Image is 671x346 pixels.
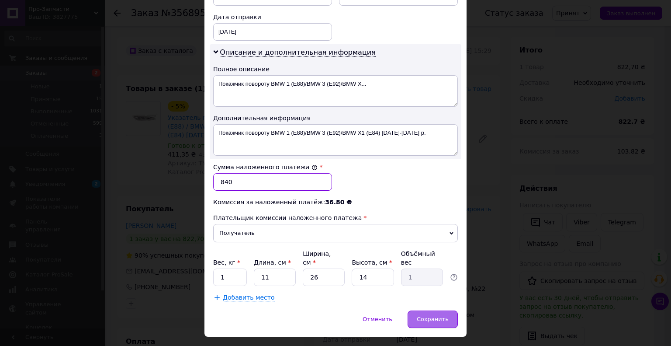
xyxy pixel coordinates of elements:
[213,75,458,107] textarea: Покажчик повороту BMW 1 (E88)/BMW 3 (E92)/BMW X...
[254,259,291,266] label: Длина, см
[352,259,392,266] label: Высота, см
[213,65,458,73] div: Полное описание
[213,114,458,122] div: Дополнительная информация
[213,198,458,206] div: Комиссия за наложенный платёж:
[325,199,352,206] span: 36.80 ₴
[417,316,449,322] span: Сохранить
[401,249,443,267] div: Объёмный вес
[213,164,318,171] label: Сумма наложенного платежа
[213,259,240,266] label: Вес, кг
[213,124,458,156] textarea: Покажчик повороту BMW 1 (E88)/BMW 3 (E92)/BMW X1 (E84) [DATE]-[DATE] р.
[363,316,392,322] span: Отменить
[220,48,376,57] span: Описание и дополнительная информация
[213,214,362,221] span: Плательщик комиссии наложенного платежа
[223,294,275,301] span: Добавить место
[213,13,332,21] div: Дата отправки
[303,250,331,266] label: Ширина, см
[213,224,458,242] span: Получатель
